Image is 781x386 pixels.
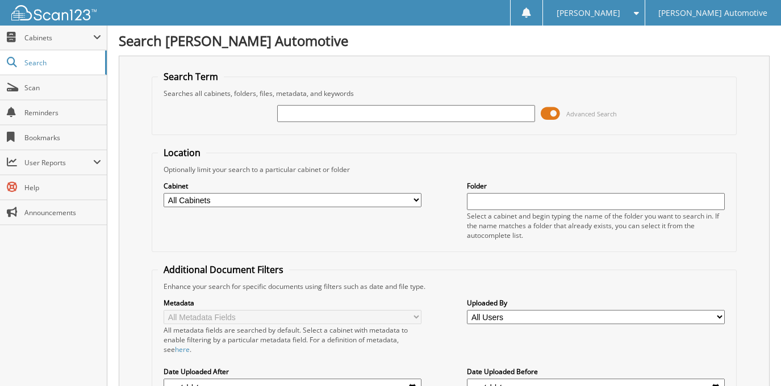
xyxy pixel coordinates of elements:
[24,208,101,217] span: Announcements
[724,332,781,386] iframe: Chat Widget
[467,298,724,308] label: Uploaded By
[24,83,101,93] span: Scan
[158,146,206,159] legend: Location
[557,10,620,16] span: [PERSON_NAME]
[119,31,770,50] h1: Search [PERSON_NAME] Automotive
[658,10,767,16] span: [PERSON_NAME] Automotive
[158,89,730,98] div: Searches all cabinets, folders, files, metadata, and keywords
[467,367,724,376] label: Date Uploaded Before
[24,158,93,167] span: User Reports
[175,345,190,354] a: here
[11,5,97,20] img: scan123-logo-white.svg
[164,181,421,191] label: Cabinet
[164,367,421,376] label: Date Uploaded After
[24,33,93,43] span: Cabinets
[158,263,289,276] legend: Additional Document Filters
[164,325,421,354] div: All metadata fields are searched by default. Select a cabinet with metadata to enable filtering b...
[467,211,724,240] div: Select a cabinet and begin typing the name of the folder you want to search in. If the name match...
[566,110,617,118] span: Advanced Search
[158,70,224,83] legend: Search Term
[467,181,724,191] label: Folder
[164,298,421,308] label: Metadata
[24,133,101,142] span: Bookmarks
[158,165,730,174] div: Optionally limit your search to a particular cabinet or folder
[24,108,101,118] span: Reminders
[24,58,99,68] span: Search
[158,282,730,291] div: Enhance your search for specific documents using filters such as date and file type.
[24,183,101,192] span: Help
